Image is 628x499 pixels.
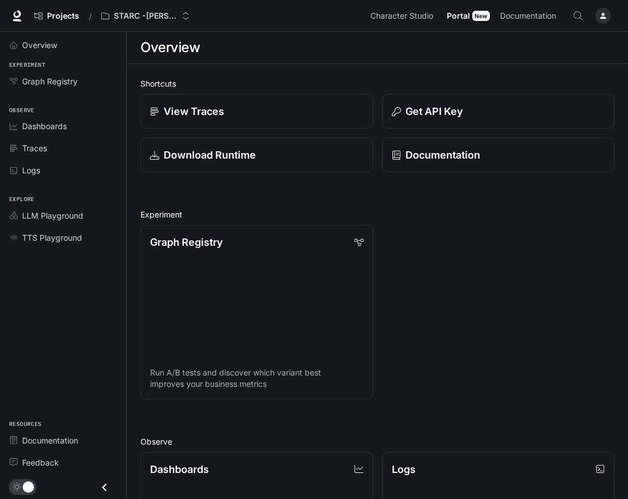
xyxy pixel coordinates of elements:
p: Graph Registry [150,234,223,250]
h2: Shortcuts [140,78,614,89]
a: Documentation [382,138,615,172]
p: View Traces [164,104,224,119]
div: / [84,10,96,22]
a: Overview [5,35,122,55]
button: Close drawer [92,476,117,499]
a: Go to projects [29,5,84,27]
p: Documentation [405,147,480,163]
span: Projects [47,11,79,21]
span: LLM Playground [22,210,83,221]
p: STARC -[PERSON_NAME] [114,11,177,21]
a: Graph RegistryRun A/B tests and discover which variant best improves your business metrics [140,225,373,399]
span: Character Studio [370,9,433,23]
span: Feedback [22,457,59,468]
h2: Observe [140,436,614,447]
h1: Overview [140,36,200,59]
a: Character Studio [366,5,441,27]
h2: Experiment [140,208,614,220]
span: Dark mode toggle [23,480,34,493]
span: TTS Playground [22,232,82,244]
span: Traces [22,142,47,154]
p: Logs [392,462,416,477]
p: Dashboards [150,462,209,477]
p: Download Runtime [164,147,256,163]
button: Get API Key [382,94,615,129]
a: PortalNew [442,5,494,27]
button: Open Command Menu [567,5,589,27]
a: Documentation [5,430,122,450]
span: Dashboards [22,120,67,132]
span: Graph Registry [22,75,78,87]
a: Documentation [495,5,565,27]
a: View Traces [140,94,373,129]
span: Logs [22,164,40,176]
span: Documentation [22,434,78,446]
a: Download Runtime [140,138,373,172]
button: Open workspace menu [96,5,195,27]
a: Traces [5,138,122,158]
a: Logs [5,160,122,180]
a: Feedback [5,453,122,472]
div: New [472,11,490,21]
p: Run A/B tests and discover which variant best improves your business metrics [150,367,364,390]
p: Get API Key [405,104,463,119]
a: TTS Playground [5,228,122,248]
span: Documentation [500,9,556,23]
span: Portal [447,9,470,23]
span: Overview [22,39,57,51]
a: LLM Playground [5,206,122,225]
a: Graph Registry [5,71,122,91]
a: Dashboards [5,116,122,136]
